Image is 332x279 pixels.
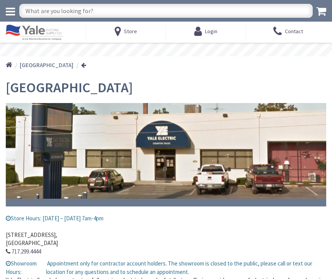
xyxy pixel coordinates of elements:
[6,215,103,222] span: Store Hours: [DATE] – [DATE] 7am-4pm
[124,28,137,35] span: Store
[285,24,303,38] span: Contact
[115,24,137,38] a: Store
[46,260,312,275] span: Appointment only for contractor account holders. The showroom is closed to the public, please cal...
[6,259,46,276] td: Showroom Hours:
[20,61,73,69] strong: [GEOGRAPHIC_DATA]
[6,103,326,199] img: lancaster_1.jpg
[6,79,133,96] span: [GEOGRAPHIC_DATA]
[205,28,217,35] span: Login
[19,4,313,18] input: What are you looking for?
[194,24,217,38] a: Login
[12,247,41,255] a: 717.299.4444
[6,24,82,40] a: Yale Electric Supply Co.
[6,25,63,40] img: Yale Electric Supply Co.
[273,24,303,38] a: Contact
[6,222,326,255] address: [STREET_ADDRESS], [GEOGRAPHIC_DATA]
